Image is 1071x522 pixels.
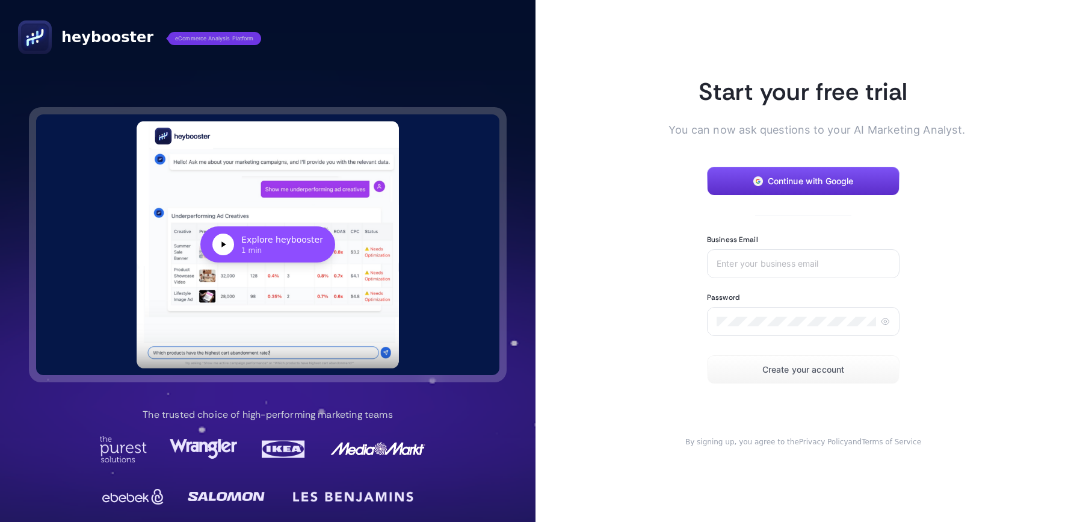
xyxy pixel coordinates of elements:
[188,485,265,509] img: Salomon
[862,438,921,446] a: Terms of Service
[799,438,848,446] a: Privacy Policy
[707,167,900,196] button: Continue with Google
[99,485,167,509] img: Ebebek
[241,246,323,255] div: 1 min
[170,436,237,462] img: Wrangler
[143,408,392,422] p: The trusted choice of high-performing marketing teams
[668,122,938,138] p: You can now ask questions to your AI Marketing Analyst.
[259,436,307,462] img: Ikea
[99,436,147,462] img: Purest
[768,176,854,186] span: Continue with Google
[668,437,938,447] div: and
[717,259,890,269] input: Enter your business email
[36,114,499,375] button: Explore heybooster1 min
[61,28,153,47] span: heybooster
[241,234,323,246] div: Explore heybooster
[330,436,426,462] img: MediaMarkt
[685,438,799,446] span: By signing up, you agree to the
[762,365,845,374] span: Create your account
[286,482,421,511] img: LesBenjamin
[668,76,938,107] h1: Start your free trial
[18,20,261,54] a: heyboostereCommerce Analysis Platform
[707,293,739,302] label: Password
[707,235,758,244] label: Business Email
[168,32,261,45] span: eCommerce Analysis Platform
[707,355,900,384] button: Create your account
